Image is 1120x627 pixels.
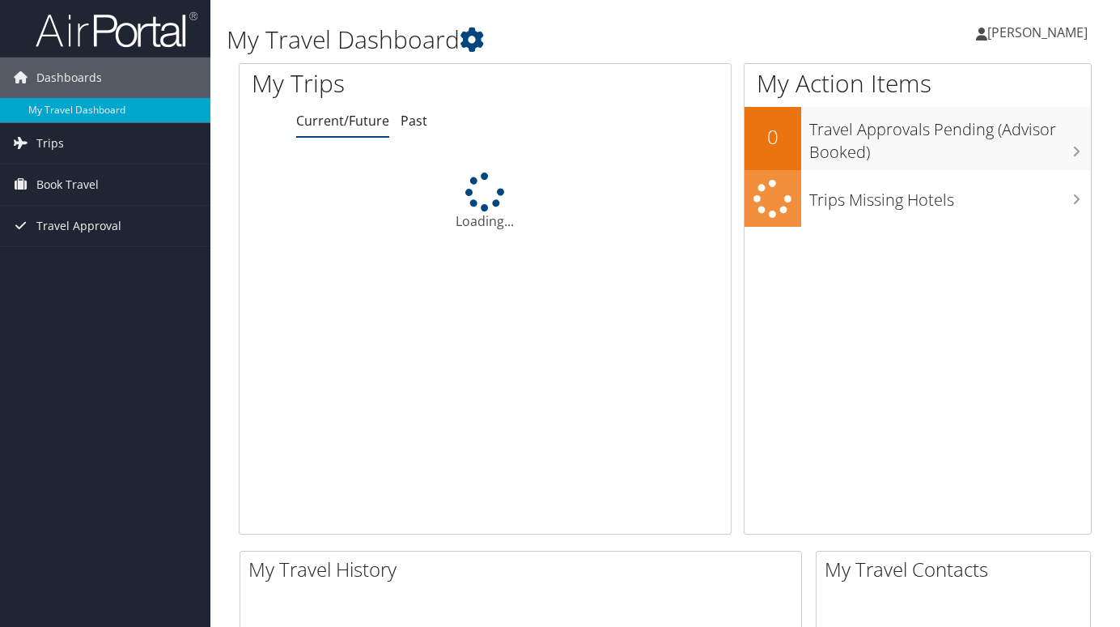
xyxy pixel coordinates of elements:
h1: My Travel Dashboard [227,23,812,57]
h2: My Travel History [248,556,801,583]
h1: My Action Items [745,66,1091,100]
a: Current/Future [296,112,389,130]
a: [PERSON_NAME] [976,8,1104,57]
a: Trips Missing Hotels [745,170,1091,228]
a: 0Travel Approvals Pending (Advisor Booked) [745,107,1091,169]
h2: 0 [745,123,801,151]
h1: My Trips [252,66,514,100]
div: Loading... [240,173,731,231]
span: Trips [36,123,64,164]
h3: Travel Approvals Pending (Advisor Booked) [809,110,1091,164]
span: Dashboards [36,58,102,98]
h3: Trips Missing Hotels [809,181,1091,211]
img: airportal-logo.png [36,11,197,49]
a: Past [401,112,427,130]
h2: My Travel Contacts [825,556,1090,583]
span: Book Travel [36,164,99,205]
span: Travel Approval [36,206,121,246]
span: [PERSON_NAME] [987,23,1088,41]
